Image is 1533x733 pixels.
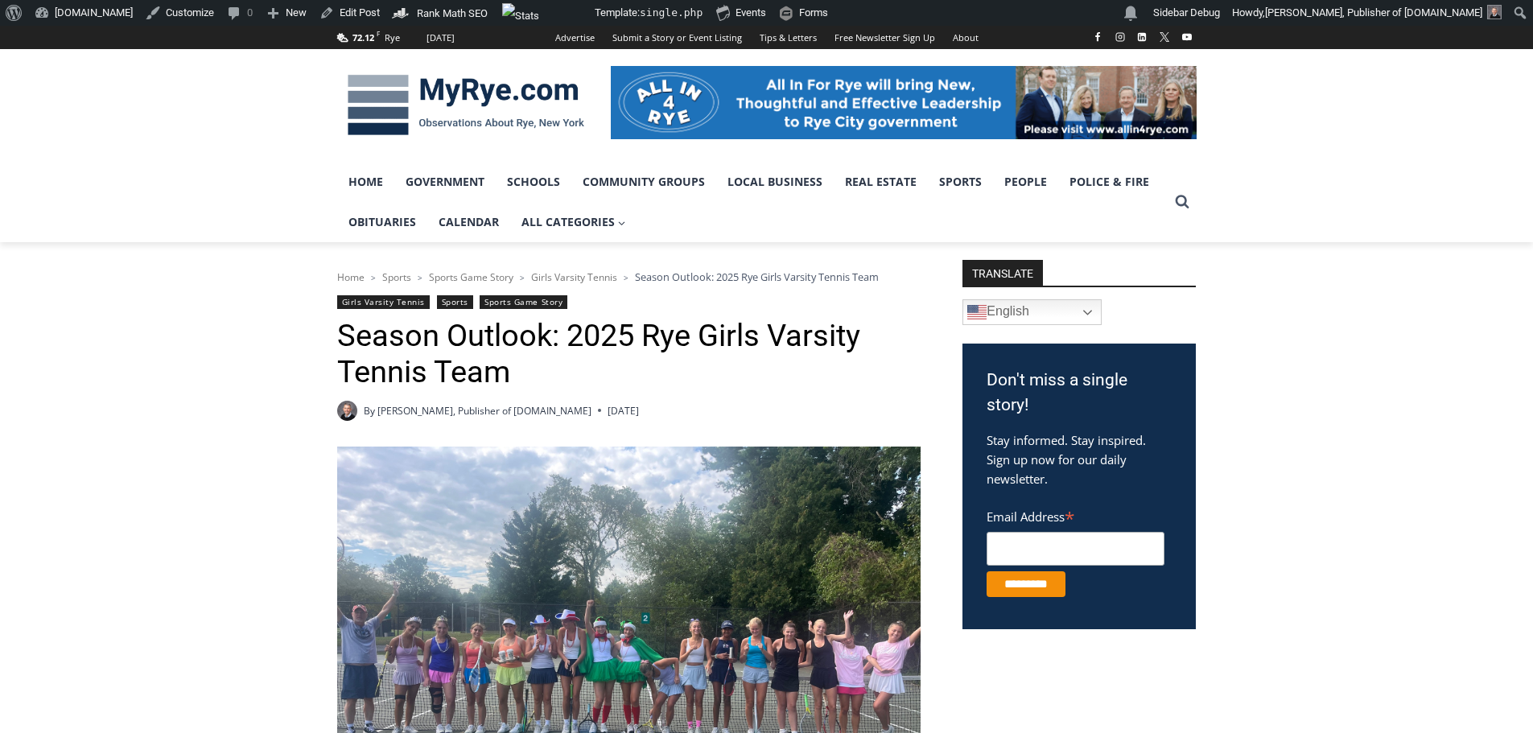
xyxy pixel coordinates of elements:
a: Real Estate [834,162,928,202]
span: > [371,272,376,283]
div: Rye [385,31,400,45]
a: Instagram [1111,27,1130,47]
nav: Primary Navigation [337,162,1168,243]
a: Sports Game Story [480,295,567,309]
label: Email Address [987,500,1164,529]
a: Obituaries [337,202,427,242]
a: Author image [337,401,357,421]
a: Facebook [1088,27,1107,47]
a: Home [337,162,394,202]
span: F [377,29,380,38]
a: Community Groups [571,162,716,202]
a: About [944,26,987,49]
a: English [962,299,1102,325]
a: Sports [928,162,993,202]
a: Local Business [716,162,834,202]
a: Home [337,270,365,284]
a: Girls Varsity Tennis [531,270,617,284]
img: All in for Rye [611,66,1197,138]
h1: Season Outlook: 2025 Rye Girls Varsity Tennis Team [337,318,921,391]
nav: Breadcrumbs [337,269,921,285]
a: People [993,162,1058,202]
div: [DATE] [427,31,455,45]
a: X [1155,27,1174,47]
span: > [418,272,422,283]
span: [PERSON_NAME], Publisher of [DOMAIN_NAME] [1265,6,1482,19]
a: Sports Game Story [429,270,513,284]
a: All Categories [510,202,637,242]
a: Sports [382,270,411,284]
img: en [967,303,987,322]
a: Tips & Letters [751,26,826,49]
span: > [624,272,628,283]
a: Advertise [546,26,604,49]
img: Views over 48 hours. Click for more Jetpack Stats. [502,3,592,23]
button: View Search Form [1168,187,1197,216]
h3: Don't miss a single story! [987,368,1172,418]
nav: Secondary Navigation [546,26,987,49]
a: Government [394,162,496,202]
span: > [520,272,525,283]
p: Stay informed. Stay inspired. Sign up now for our daily newsletter. [987,430,1172,488]
a: Calendar [427,202,510,242]
span: 72.12 [352,31,374,43]
span: Season Outlook: 2025 Rye Girls Varsity Tennis Team [635,270,879,284]
a: Schools [496,162,571,202]
a: Sports [437,295,473,309]
time: [DATE] [608,403,639,418]
strong: TRANSLATE [962,260,1043,286]
a: Linkedin [1132,27,1152,47]
span: single.php [640,6,703,19]
span: By [364,403,375,418]
a: Police & Fire [1058,162,1160,202]
a: Girls Varsity Tennis [337,295,431,309]
span: Rank Math SEO [417,7,488,19]
img: MyRye.com [337,64,595,147]
a: Submit a Story or Event Listing [604,26,751,49]
a: Free Newsletter Sign Up [826,26,944,49]
a: [PERSON_NAME], Publisher of [DOMAIN_NAME] [377,404,591,418]
a: YouTube [1177,27,1197,47]
span: All Categories [521,213,626,231]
